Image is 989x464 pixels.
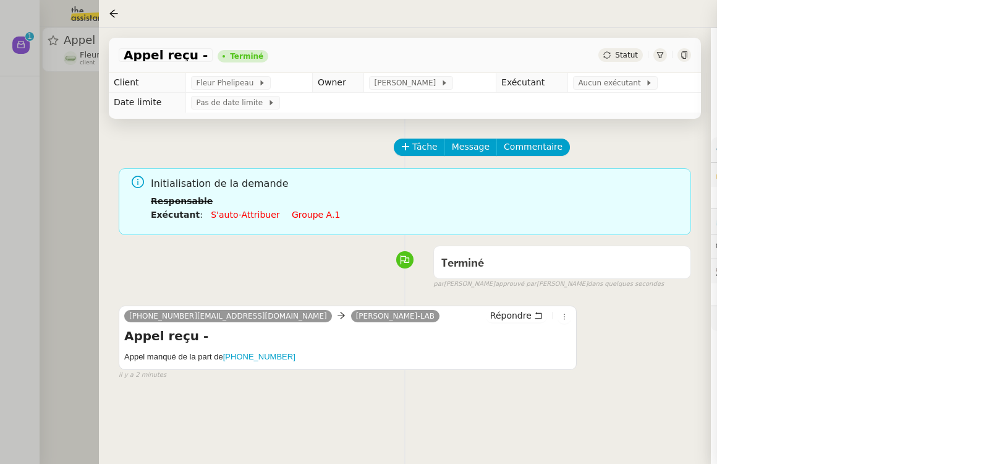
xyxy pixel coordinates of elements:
[711,259,989,283] div: 🕵️Autres demandes en cours 3
[200,210,203,220] span: :
[716,313,754,323] span: 🧴
[374,77,440,89] span: [PERSON_NAME]
[588,279,664,290] span: dans quelques secondes
[151,176,681,192] span: Initialisation de la demande
[615,51,638,59] span: Statut
[196,97,267,109] span: Pas de date limite
[230,53,263,60] div: Terminé
[223,352,295,361] a: [PHONE_NUMBER]
[151,196,213,206] b: Responsable
[486,309,547,322] button: Répondre
[711,234,989,259] div: 💬Commentaires
[211,210,279,220] a: S'auto-attribuer
[490,309,532,322] span: Répondre
[578,77,645,89] span: Aucun exécutant
[716,216,801,226] span: ⏲️
[124,327,571,345] h4: Appel reçu -
[716,241,795,251] span: 💬
[312,73,364,93] td: Owner
[412,140,438,154] span: Tâche
[504,140,562,154] span: Commentaire
[129,312,327,320] span: [PHONE_NUMBER][EMAIL_ADDRESS][DOMAIN_NAME]
[109,73,186,93] td: Client
[496,73,568,93] td: Exécutant
[441,258,484,269] span: Terminé
[351,311,439,322] a: [PERSON_NAME]-LAB
[151,210,200,220] b: Exécutant
[124,351,571,363] h5: Appel manqué de la part de
[292,210,340,220] a: Groupe a.1
[119,370,166,380] span: il y a 2 minutes
[394,139,445,156] button: Tâche
[433,279,444,290] span: par
[711,306,989,330] div: 🧴Autres
[716,266,870,276] span: 🕵️
[711,163,989,187] div: 🔐Données client
[452,140,490,154] span: Message
[124,49,208,61] span: Appel reçu -
[109,93,186,113] td: Date limite
[716,142,780,157] span: ⚙️
[711,137,989,161] div: ⚙️Procédures
[716,168,796,182] span: 🔐
[495,279,537,290] span: approuvé par
[433,279,664,290] small: [PERSON_NAME] [PERSON_NAME]
[496,139,570,156] button: Commentaire
[196,77,258,89] span: Fleur Phelipeau
[711,209,989,233] div: ⏲️Tâches 0:00
[444,139,497,156] button: Message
